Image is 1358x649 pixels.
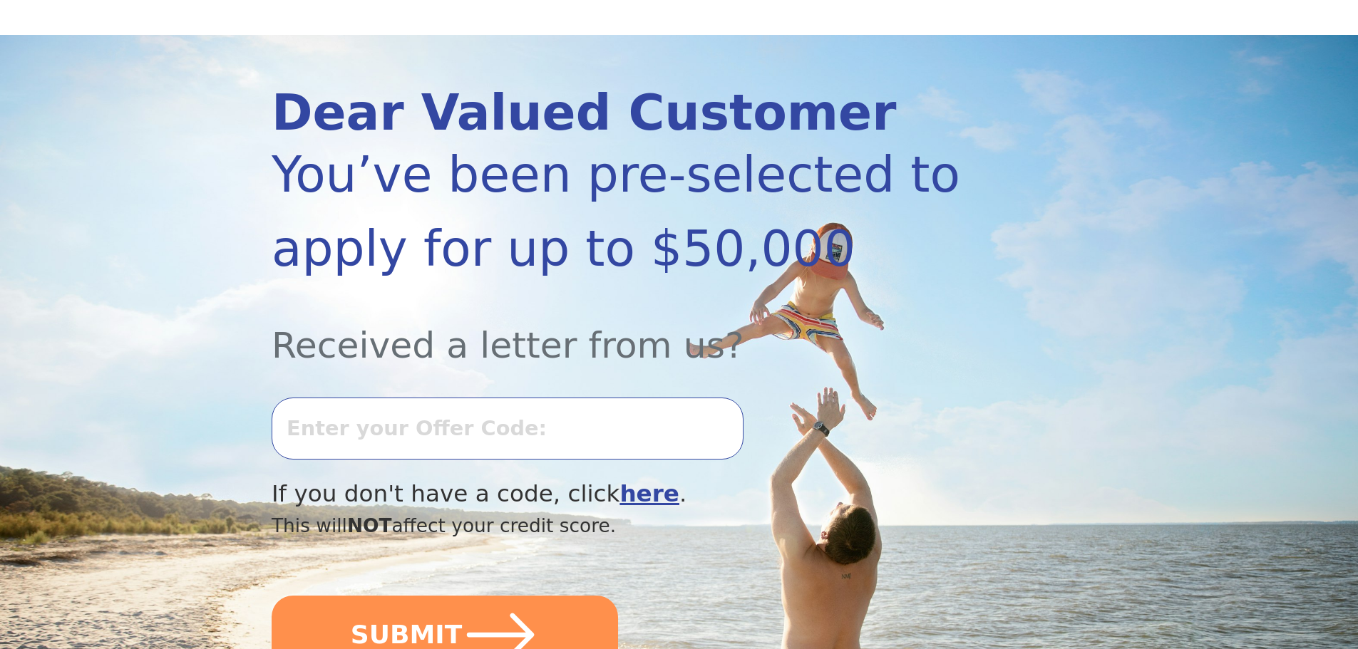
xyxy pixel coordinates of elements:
[272,398,744,459] input: Enter your Offer Code:
[272,88,965,137] div: Dear Valued Customer
[619,480,679,507] a: here
[347,514,392,536] span: NOT
[272,137,965,286] div: You’ve been pre-selected to apply for up to $50,000
[272,512,965,540] div: This will affect your credit score.
[272,477,965,512] div: If you don't have a code, click .
[272,286,965,372] div: Received a letter from us?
